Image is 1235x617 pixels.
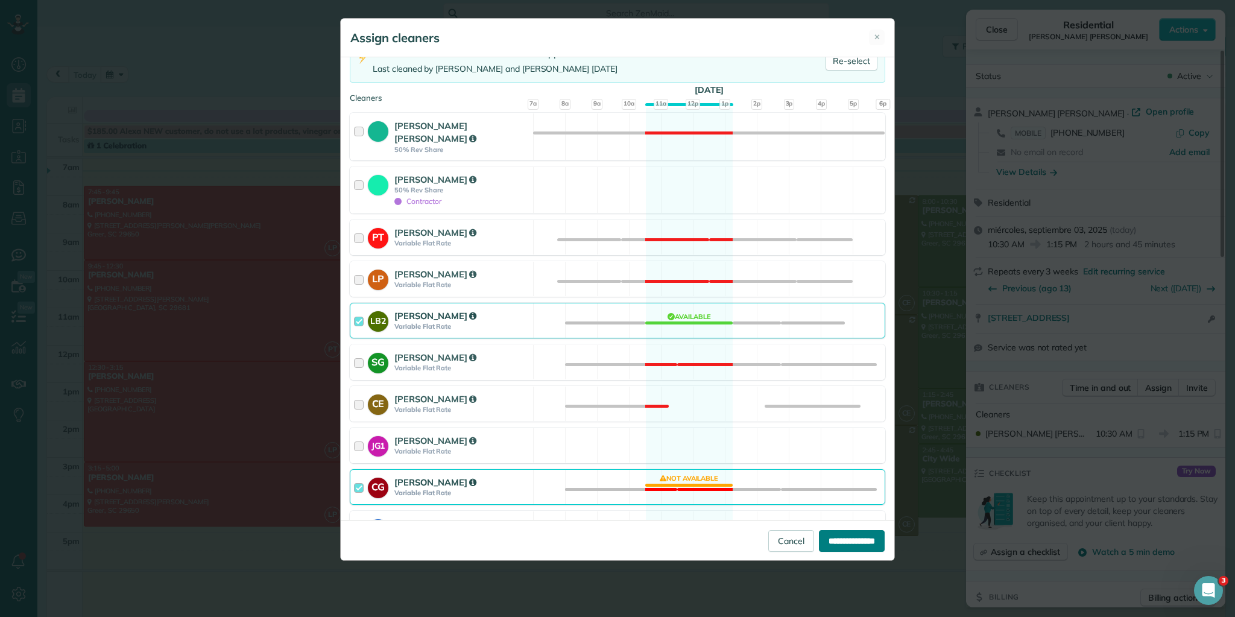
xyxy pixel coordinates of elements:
strong: Variable Flat Rate [394,405,529,414]
strong: LP [368,270,388,286]
strong: Variable Flat Rate [394,489,529,497]
a: Cancel [768,530,814,552]
h5: Assign cleaners [350,30,440,46]
strong: EB [368,519,388,536]
iframe: Intercom live chat [1194,576,1223,605]
strong: SG [368,353,388,370]
strong: PT [368,228,388,245]
strong: [PERSON_NAME] [394,435,476,446]
strong: [PERSON_NAME] [394,268,476,280]
strong: JG1 [368,436,388,452]
strong: Variable Flat Rate [394,447,529,455]
strong: [PERSON_NAME] [394,227,476,238]
strong: [PERSON_NAME] [394,476,476,488]
strong: LB2 [368,311,388,327]
span: Contractor [394,197,441,206]
strong: [PERSON_NAME] [PERSON_NAME] [394,120,476,144]
a: Re-select [826,52,877,71]
strong: Variable Flat Rate [394,280,529,289]
strong: [PERSON_NAME] [394,393,476,405]
strong: [PERSON_NAME] [394,174,476,185]
span: ✕ [874,31,880,43]
div: Cleaners [350,92,885,96]
strong: Variable Flat Rate [394,322,529,331]
span: 3 [1219,576,1228,586]
strong: [PERSON_NAME] [394,518,476,530]
strong: Variable Flat Rate [394,239,529,247]
strong: CG [368,478,388,495]
strong: [PERSON_NAME] [394,310,476,321]
strong: 50% Rev Share [394,186,529,194]
strong: [PERSON_NAME] [394,352,476,363]
strong: CE [368,394,388,411]
div: Last cleaned by [PERSON_NAME] and [PERSON_NAME] [DATE] [373,63,617,75]
strong: Variable Flat Rate [394,364,529,372]
strong: 50% Rev Share [394,145,529,154]
img: lightning-bolt-icon-94e5364df696ac2de96d3a42b8a9ff6ba979493684c50e6bbbcda72601fa0d29.png [358,51,368,64]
